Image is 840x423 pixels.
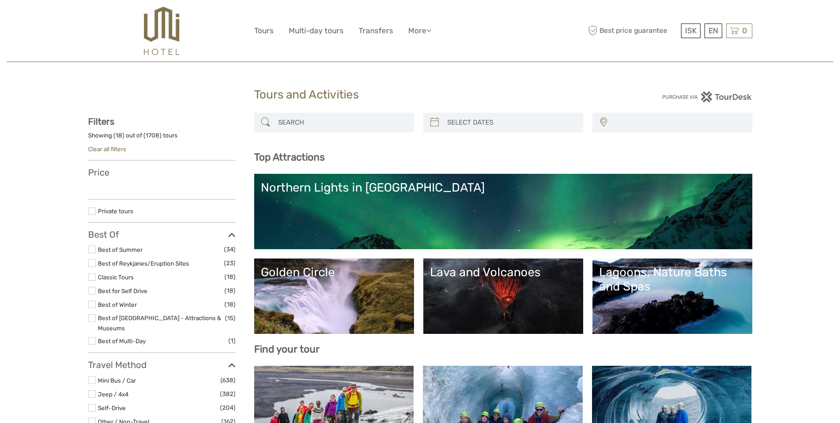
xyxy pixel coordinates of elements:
a: Lagoons, Nature Baths and Spas [599,265,746,327]
a: Best of Winter [98,301,137,308]
a: Best of Summer [98,246,143,253]
div: Lagoons, Nature Baths and Spas [599,265,746,294]
a: Transfers [359,24,393,37]
strong: Filters [88,116,114,127]
a: Multi-day tours [289,24,344,37]
span: ISK [685,26,697,35]
input: SELECT DATES [444,115,579,130]
span: (34) [224,244,236,255]
a: Golden Circle [261,265,407,327]
b: Find your tour [254,343,320,355]
a: Mini Bus / Car [98,377,136,384]
span: (15) [225,313,236,323]
span: (638) [221,375,236,385]
div: Lava and Volcanoes [430,265,577,279]
div: Golden Circle [261,265,407,279]
a: Lava and Volcanoes [430,265,577,327]
span: (18) [225,299,236,309]
b: Top Attractions [254,151,325,163]
a: Self-Drive [98,404,126,411]
span: (204) [220,403,236,413]
img: 526-1e775aa5-7374-4589-9d7e-5793fb20bdfc_logo_big.jpg [144,7,179,55]
span: 0 [741,26,748,35]
h1: Tours and Activities [254,88,586,102]
span: (18) [225,286,236,296]
span: (382) [220,389,236,399]
label: 1708 [146,131,159,140]
h3: Travel Method [88,360,236,370]
a: Clear all filters [88,145,126,153]
a: Best of [GEOGRAPHIC_DATA] - Attractions & Museums [98,314,221,332]
a: Best of Multi-Day [98,337,146,345]
span: (18) [225,272,236,282]
a: Jeep / 4x4 [98,391,128,398]
img: PurchaseViaTourDesk.png [662,91,752,102]
div: Northern Lights in [GEOGRAPHIC_DATA] [261,180,746,195]
label: 18 [116,131,122,140]
span: (1) [228,336,236,346]
a: More [408,24,431,37]
a: Best of Reykjanes/Eruption Sites [98,260,189,267]
a: Private tours [98,208,133,215]
a: Classic Tours [98,274,134,281]
span: (23) [224,258,236,268]
a: Best for Self Drive [98,287,147,294]
a: Tours [254,24,274,37]
h3: Price [88,167,236,178]
input: SEARCH [275,115,410,130]
h3: Best Of [88,229,236,240]
div: EN [705,23,722,38]
div: Showing ( ) out of ( ) tours [88,131,236,145]
span: Best price guarantee [586,23,679,38]
a: Northern Lights in [GEOGRAPHIC_DATA] [261,180,746,243]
